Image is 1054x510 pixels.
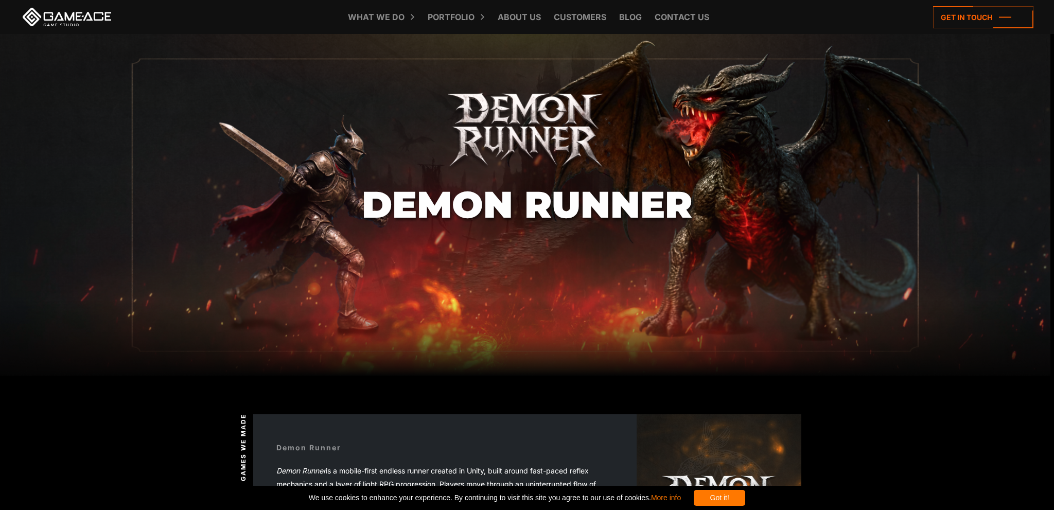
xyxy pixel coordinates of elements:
span: We use cookies to enhance your experience. By continuing to visit this site you agree to our use ... [309,490,681,506]
a: Get in touch [933,6,1033,28]
em: Demon Runner [276,466,326,475]
h1: Demon Runner [362,185,692,225]
span: Games we made [238,413,248,481]
div: Demon Runner [276,442,341,453]
a: More info [651,494,681,502]
div: Got it! [694,490,745,506]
